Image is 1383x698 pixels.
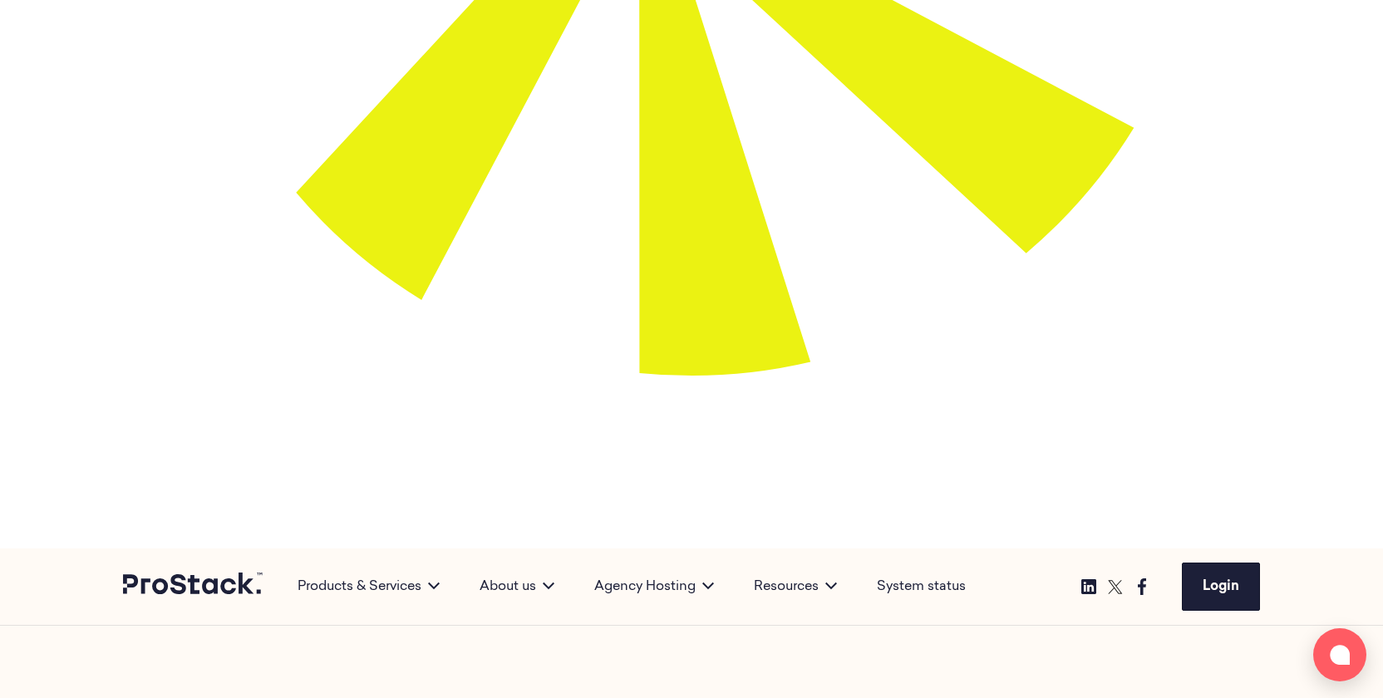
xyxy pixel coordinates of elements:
[1313,628,1366,681] button: Open chat window
[123,573,264,601] a: Prostack logo
[1182,563,1260,611] a: Login
[278,577,460,597] div: Products & Services
[877,577,966,597] a: System status
[460,577,574,597] div: About us
[1203,580,1239,593] span: Login
[734,577,857,597] div: Resources
[574,577,734,597] div: Agency Hosting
